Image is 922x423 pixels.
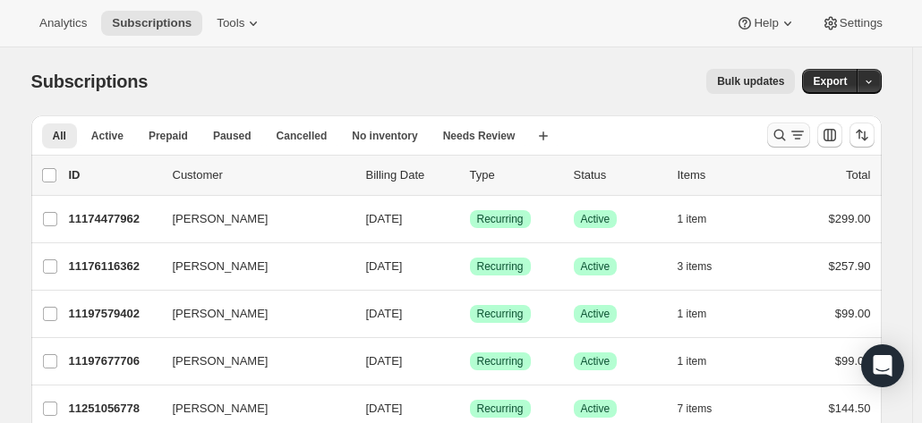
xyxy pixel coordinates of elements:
p: ID [69,166,158,184]
button: 1 item [678,349,727,374]
div: 11197677706[PERSON_NAME][DATE]SuccessRecurringSuccessActive1 item$99.00 [69,349,871,374]
span: [PERSON_NAME] [173,305,269,323]
button: Help [725,11,807,36]
span: No inventory [352,129,417,143]
span: Needs Review [443,129,516,143]
button: Search and filter results [767,123,810,148]
span: [PERSON_NAME] [173,210,269,228]
div: 11176116362[PERSON_NAME][DATE]SuccessRecurringSuccessActive3 items$257.90 [69,254,871,279]
span: Prepaid [149,129,188,143]
p: Customer [173,166,352,184]
div: 11174477962[PERSON_NAME][DATE]SuccessRecurringSuccessActive1 item$299.00 [69,207,871,232]
span: $257.90 [829,259,871,273]
span: [DATE] [366,402,403,415]
span: 1 item [678,307,707,321]
p: 11176116362 [69,258,158,275]
span: $99.00 [835,307,871,320]
span: [DATE] [366,354,403,368]
span: $144.50 [829,402,871,415]
button: [PERSON_NAME] [162,252,341,281]
button: 7 items [678,396,732,421]
span: Recurring [477,307,524,321]
span: Active [91,129,124,143]
span: Export [813,74,847,89]
p: 11197677706 [69,352,158,370]
span: 3 items [678,259,713,274]
button: [PERSON_NAME] [162,300,341,328]
button: Analytics [29,11,98,36]
button: [PERSON_NAME] [162,205,341,233]
span: Help [754,16,778,30]
button: 1 item [678,207,727,232]
button: Subscriptions [101,11,202,36]
button: 3 items [678,254,732,279]
span: [PERSON_NAME] [173,258,269,275]
div: Type [470,166,559,184]
button: [PERSON_NAME] [162,394,341,423]
button: Settings [811,11,893,36]
span: $299.00 [829,212,871,225]
button: 1 item [678,301,727,326]
button: Export [802,69,858,94]
span: 1 item [678,212,707,226]
span: Active [581,259,610,274]
div: IDCustomerBilling DateTypeStatusItemsTotal [69,166,871,184]
span: Subscriptions [112,16,192,30]
p: 11197579402 [69,305,158,323]
span: [DATE] [366,212,403,225]
button: Sort the results [849,123,875,148]
span: Subscriptions [31,72,149,91]
span: Bulk updates [717,74,784,89]
div: 11197579402[PERSON_NAME][DATE]SuccessRecurringSuccessActive1 item$99.00 [69,301,871,326]
span: 1 item [678,354,707,368]
div: 11251056778[PERSON_NAME][DATE]SuccessRecurringSuccessActive7 items$144.50 [69,396,871,421]
span: Recurring [477,402,524,416]
span: $99.00 [835,354,871,368]
div: Open Intercom Messenger [861,344,904,387]
span: Active [581,354,610,368]
p: 11174477962 [69,210,158,228]
span: [DATE] [366,259,403,273]
span: Analytics [39,16,87,30]
button: Create new view [529,123,558,148]
span: Recurring [477,354,524,368]
span: Active [581,307,610,321]
span: Active [581,402,610,416]
span: 7 items [678,402,713,416]
button: [PERSON_NAME] [162,347,341,376]
span: [PERSON_NAME] [173,400,269,418]
span: All [53,129,66,143]
span: Tools [217,16,244,30]
span: Paused [213,129,252,143]
button: Customize table column order and visibility [817,123,842,148]
p: Total [846,166,870,184]
p: Status [574,166,663,184]
span: [DATE] [366,307,403,320]
button: Tools [206,11,273,36]
span: Recurring [477,259,524,274]
div: Items [678,166,767,184]
span: Settings [840,16,883,30]
p: Billing Date [366,166,456,184]
span: Recurring [477,212,524,226]
span: Active [581,212,610,226]
span: [PERSON_NAME] [173,352,269,370]
span: Cancelled [277,129,328,143]
p: 11251056778 [69,400,158,418]
button: Bulk updates [706,69,795,94]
